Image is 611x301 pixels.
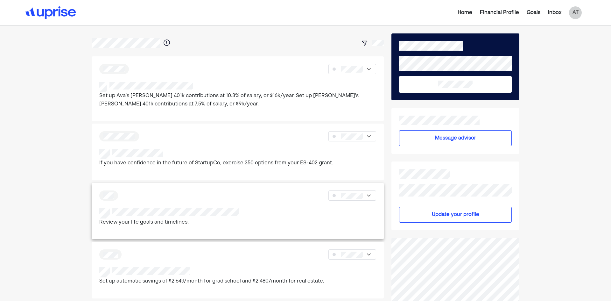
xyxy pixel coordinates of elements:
[527,9,540,17] div: Goals
[569,6,582,19] div: AT
[99,277,324,286] p: Set up automatic savings of $2,649/month for grad school and $2,480/month for real estate.
[480,9,519,17] div: Financial Profile
[399,130,512,146] button: Message advisor
[99,219,239,227] p: Review your life goals and timelines.
[548,9,561,17] div: Inbox
[399,207,512,223] button: Update your profile
[99,92,376,108] p: Set up Ava's [PERSON_NAME] 401k contributions at 10.3% of salary, or $16k/year. Set up [PERSON_NA...
[458,9,472,17] div: Home
[99,159,333,168] p: If you have confidence in the future of StartupCo, exercise 350 options from your ES-402 grant.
